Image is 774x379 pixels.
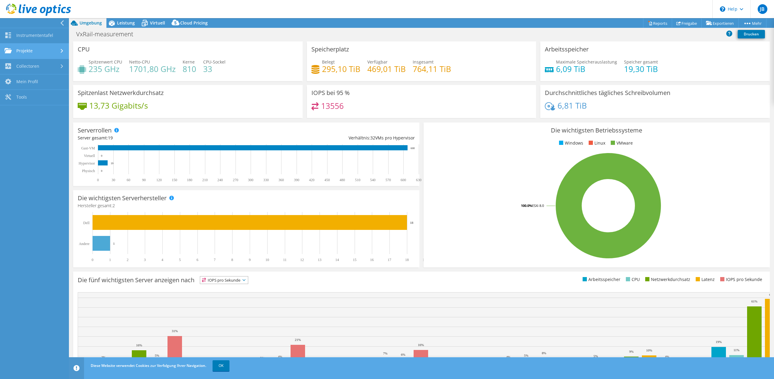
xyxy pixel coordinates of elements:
[318,258,321,262] text: 13
[322,66,360,72] h4: 295,10 TiB
[322,59,335,65] span: Belegt
[524,354,528,357] text: 5%
[78,90,164,96] h3: Spitzenlast Netzwerkdurchsatz
[183,59,195,65] span: Kerne
[246,135,415,141] div: Verhältnis: VMs pro Hypervisor
[78,46,90,53] h3: CPU
[646,348,652,352] text: 10%
[82,169,95,173] text: Physisch
[81,146,95,150] text: Gast-VM
[172,178,177,182] text: 150
[101,169,102,172] text: 0
[556,66,617,72] h4: 6,09 TiB
[355,178,360,182] text: 510
[545,90,670,96] h3: Durchschnittliches tägliches Schreibvolumen
[231,258,233,262] text: 8
[278,178,284,182] text: 360
[410,221,414,224] text: 18
[78,195,167,201] h3: Die wichtigsten Serverhersteller
[127,258,128,262] text: 2
[73,31,143,38] h1: VxRail-measurement
[233,178,238,182] text: 270
[155,354,159,357] text: 5%
[542,351,546,355] text: 8%
[117,20,135,26] span: Leistung
[113,242,115,245] text: 1
[112,178,115,182] text: 30
[97,178,99,182] text: 0
[321,103,344,109] h4: 13556
[129,66,176,72] h4: 1701,80 GHz
[129,59,150,65] span: Netto-CPU
[609,140,633,146] li: VMware
[89,102,148,109] h4: 13,73 Gigabits/s
[263,178,269,182] text: 330
[367,59,388,65] span: Verfügbar
[202,178,208,182] text: 210
[156,178,162,182] text: 120
[213,360,229,371] a: OK
[179,258,181,262] text: 5
[309,178,314,182] text: 420
[79,161,95,165] text: Hypervisor
[180,20,208,26] span: Cloud Pricing
[340,178,345,182] text: 480
[101,355,106,359] text: 3%
[260,356,265,360] text: 3%
[214,258,216,262] text: 7
[521,203,532,208] tspan: 100.0%
[738,18,766,28] a: Mehr
[416,178,421,182] text: 630
[335,258,339,262] text: 14
[413,59,434,65] span: Insgesamt
[367,66,406,72] h4: 469,01 TiB
[127,178,130,182] text: 60
[200,276,248,284] span: IOPS pro Sekunde
[413,66,451,72] h4: 764,11 TiB
[161,258,163,262] text: 4
[203,66,226,72] h4: 33
[183,66,196,72] h4: 810
[720,6,725,12] svg: \n
[84,154,95,158] text: Virtuell
[624,66,658,72] h4: 19,30 TiB
[751,299,757,303] text: 61%
[558,140,583,146] li: Windows
[385,178,391,182] text: 570
[644,276,690,283] li: Netzwerkdurchsatz
[78,127,112,134] h3: Serverrollen
[694,276,715,283] li: Latenz
[672,18,702,28] a: Freigabe
[383,351,388,355] text: 7%
[248,178,253,182] text: 300
[144,258,146,262] text: 3
[295,338,301,341] text: 21%
[311,46,349,53] h3: Speicherplatz
[558,102,587,109] h4: 6,81 TiB
[388,258,391,262] text: 17
[112,203,115,208] span: 2
[470,357,475,360] text: 2%
[545,46,589,53] h3: Arbeitsspeicher
[401,353,405,356] text: 6%
[92,258,93,262] text: 0
[532,203,544,208] tspan: ESXi 8.0
[249,258,251,262] text: 9
[142,178,146,182] text: 90
[300,258,304,262] text: 12
[109,258,111,262] text: 1
[624,276,640,283] li: CPU
[594,354,598,358] text: 5%
[136,343,142,347] text: 16%
[587,140,605,146] li: Linux
[187,178,192,182] text: 180
[283,258,287,262] text: 11
[89,66,122,72] h4: 235 GHz
[197,258,198,262] text: 6
[701,18,739,28] a: Exportieren
[405,258,409,262] text: 18
[311,90,350,96] h3: IOPS bei 95 %
[91,363,206,368] span: Diese Website verwendet Cookies zur Verfolgung Ihrer Navigation.
[217,178,223,182] text: 240
[418,343,424,347] text: 16%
